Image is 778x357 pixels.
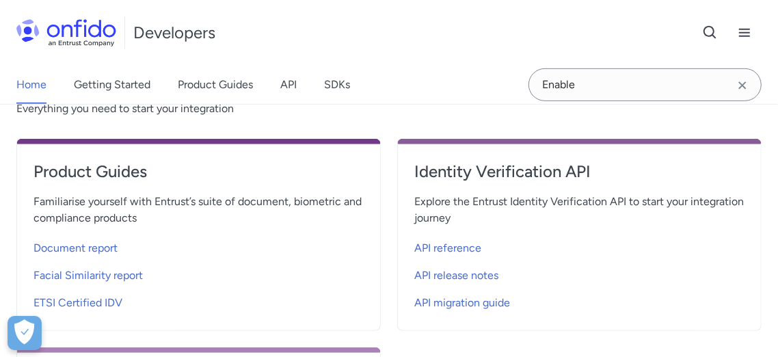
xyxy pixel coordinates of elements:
span: Familiarise yourself with Entrust’s suite of document, biometric and compliance products [33,194,364,226]
button: Open navigation menu button [727,16,762,50]
a: API [280,66,297,104]
a: Home [16,66,46,104]
input: Onfido search input field [528,68,762,101]
a: Identity Verification API [414,161,745,194]
span: Explore the Entrust Identity Verification API to start your integration journey [414,194,745,226]
a: API reference [414,232,745,259]
div: Cookie Preferences [8,316,42,350]
a: SDKs [324,66,350,104]
h4: Product Guides [33,161,364,183]
span: Document report [33,240,118,256]
a: Getting Started [74,66,150,104]
a: ETSI Certified IDV [33,287,364,314]
span: API release notes [414,267,498,284]
span: API reference [414,240,481,256]
a: Document report [33,232,364,259]
span: Everything you need to start your integration [16,101,762,117]
span: API migration guide [414,295,510,311]
button: Open Preferences [8,316,42,350]
a: Product Guides [178,66,253,104]
a: API migration guide [414,287,745,314]
a: Product Guides [33,161,364,194]
span: ETSI Certified IDV [33,295,122,311]
img: Onfido Logo [16,19,116,47]
svg: Clear search field button [734,77,751,94]
a: API release notes [414,259,745,287]
button: Open search button [693,16,727,50]
svg: Open navigation menu button [736,25,753,41]
a: Facial Similarity report [33,259,364,287]
svg: Open search button [702,25,719,41]
span: Facial Similarity report [33,267,143,284]
h1: Developers [133,22,215,44]
h4: Identity Verification API [414,161,745,183]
